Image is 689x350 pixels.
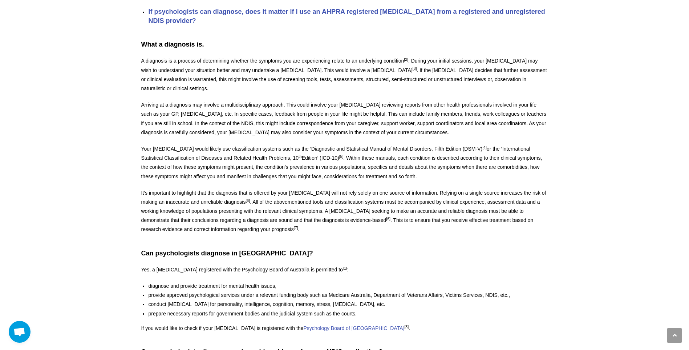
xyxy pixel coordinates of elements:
p: A diagnosis is a process of determining whether the symptoms you are experiencing relate to an un... [141,56,548,93]
p: Yes, a [MEDICAL_DATA] registered with the Psychology Board of Australia is permitted to : [141,265,548,274]
sup: [6] [246,198,250,203]
sup: [3] [413,66,417,71]
sup: [5] [339,154,344,159]
p: Arriving at a diagnosis may involve a multidisciplinary approach. This could involve your [MEDICA... [141,100,548,137]
li: provide approved psychological services under a relevant funding body such as Medicare Australia,... [148,291,548,300]
sup: [7] [294,226,298,230]
a: Open chat [9,321,31,343]
li: prepare necessary reports for government bodies and the judicial system such as the courts. [148,309,548,318]
sup: [8] [404,325,409,329]
p: Your [MEDICAL_DATA] would likely use classification systems such as the ‘Diagnostic and Statistic... [141,144,548,181]
sup: [1] [343,266,347,270]
sup: [4] [482,145,487,150]
li: conduct [MEDICAL_DATA] for personality, intelligence, cognition, memory, stress, [MEDICAL_DATA], ... [148,300,548,309]
p: If you would like to check if your [MEDICAL_DATA] is registered with the . [141,324,548,333]
a: Scroll to the top of the page [667,328,682,343]
a: If psychologists can diagnose, does it matter if I use an AHPRA registered [MEDICAL_DATA] from a ... [148,8,545,24]
sup: [2] [404,57,408,61]
sup: th [299,154,302,159]
li: diagnose and provide treatment for mental health issues, [148,282,548,291]
strong: What a diagnosis is. [141,41,204,48]
sup: [6] [386,216,390,221]
p: It’s important to highlight that the diagnosis that is offered by your [MEDICAL_DATA] will not re... [141,188,548,234]
strong: Can psychologists diagnose in [GEOGRAPHIC_DATA]? [141,250,313,257]
a: Psychology Board of [GEOGRAPHIC_DATA] [303,325,404,331]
